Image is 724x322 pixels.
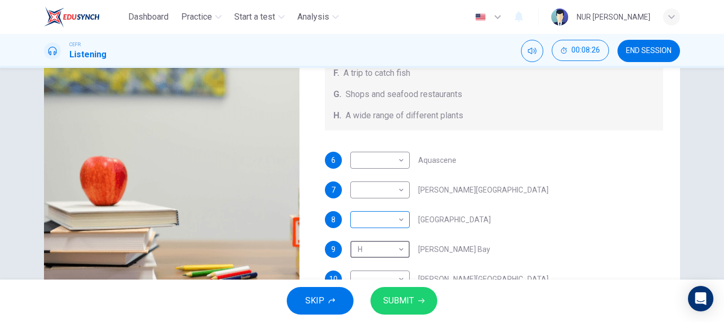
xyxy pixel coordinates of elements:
button: Analysis [293,7,343,27]
div: Hide [552,40,609,62]
span: A wide range of different plants [346,109,463,122]
div: Mute [521,40,543,62]
span: 00:08:26 [571,46,600,55]
span: Aquascene [418,156,456,164]
span: G. [333,88,341,101]
span: SKIP [305,293,324,308]
span: [PERSON_NAME][GEOGRAPHIC_DATA] [418,186,549,194]
img: en [474,13,487,21]
button: Start a test [230,7,289,27]
div: Open Intercom Messenger [688,286,713,311]
span: [GEOGRAPHIC_DATA] [418,216,491,223]
span: [PERSON_NAME][GEOGRAPHIC_DATA] [418,275,549,283]
span: Shops and seafood restaurants [346,88,462,101]
span: Dashboard [128,11,169,23]
span: [PERSON_NAME] Bay [418,246,490,253]
img: EduSynch logo [44,6,100,28]
img: Darwin, Australia [44,50,299,309]
button: SUBMIT [370,287,437,315]
span: CEFR [69,41,81,48]
span: 8 [331,216,335,223]
span: END SESSION [626,47,672,55]
img: Profile picture [551,8,568,25]
span: Practice [181,11,212,23]
button: Practice [177,7,226,27]
span: F. [333,67,339,80]
button: Dashboard [124,7,173,27]
button: 00:08:26 [552,40,609,61]
span: SUBMIT [383,293,414,308]
h1: Listening [69,48,107,61]
span: 6 [331,156,335,164]
span: Analysis [297,11,329,23]
span: A trip to catch fish [343,67,410,80]
a: EduSynch logo [44,6,124,28]
button: END SESSION [617,40,680,62]
span: Start a test [234,11,275,23]
div: NUR [PERSON_NAME] [577,11,650,23]
button: SKIP [287,287,354,315]
span: H. [333,109,341,122]
span: 10 [329,275,338,283]
div: H [350,234,406,265]
span: 7 [331,186,335,194]
span: 9 [331,246,335,253]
